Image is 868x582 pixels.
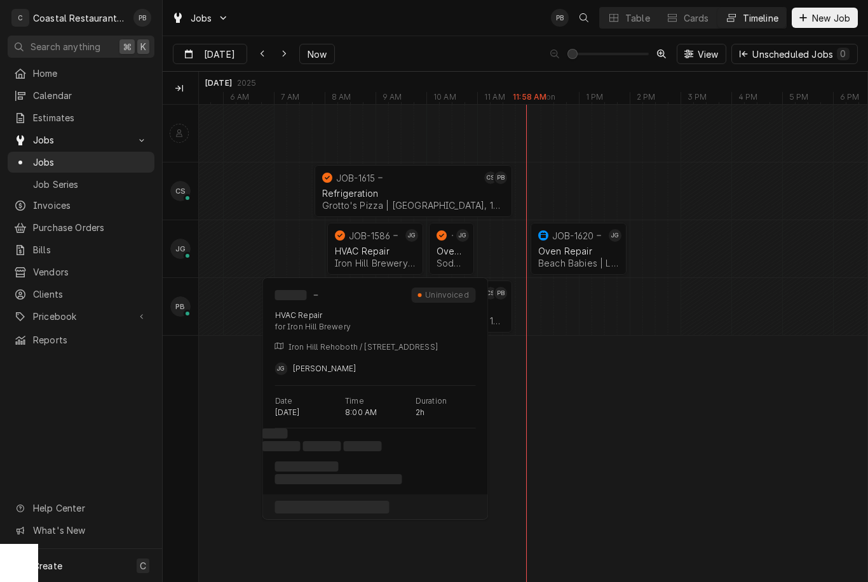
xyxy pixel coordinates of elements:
div: Uninvoiced [424,290,471,300]
div: JOB-1620 [552,230,593,241]
div: Coastal Restaurant Repair [33,11,126,25]
a: Vendors [8,261,154,282]
div: CS [484,171,497,184]
span: New Job [810,11,853,25]
div: Cards [684,11,709,25]
span: Home [33,67,148,80]
a: Go to Jobs [8,129,154,150]
button: Now [299,44,335,64]
div: Oven Repair [538,246,619,256]
span: ‌ [275,461,339,472]
span: Jobs [33,155,148,169]
div: James Gatton's Avatar [456,229,469,242]
div: 3 PM [681,92,714,106]
span: Invoices [33,199,148,212]
div: 4 PM [731,92,764,106]
div: Beach Babies | Lewes, 19958 [538,258,619,268]
button: [DATE] [173,44,247,64]
span: Jobs [33,133,129,147]
span: Calendar [33,89,148,102]
div: for Iron Hill Brewery [275,322,476,332]
div: Phill Blush's Avatar [494,171,507,184]
span: [PERSON_NAME] [293,364,356,373]
span: ‌ [275,474,402,484]
div: CS [170,181,191,201]
span: ‌ [275,501,390,513]
span: ‌ [262,428,288,439]
div: PB [133,9,151,27]
p: Iron Hill Rehoboth / [STREET_ADDRESS] [288,342,438,352]
div: PB [494,171,507,184]
a: Estimates [8,107,154,128]
div: 2025 [237,78,257,88]
p: Duration [416,396,447,406]
span: C [140,559,146,572]
p: Date [275,396,293,406]
div: C [11,9,29,27]
div: 2 PM [630,92,662,106]
div: normal [199,105,867,582]
span: Vendors [33,265,148,279]
div: 11 AM [477,92,512,106]
div: 6 PM [833,92,866,106]
span: Bills [33,243,148,256]
div: Sodel Concepts | Lewes, 19958 [437,258,466,268]
button: View [677,44,727,64]
span: Purchase Orders [33,221,148,234]
div: Phill Blush's Avatar [494,287,507,300]
div: 8 AM [325,92,358,106]
div: Grotto's Pizza | [GEOGRAPHIC_DATA], 19709 [322,200,505,211]
a: Job Series [8,174,154,195]
a: Go to Pricebook [8,306,154,327]
span: Jobs [191,11,212,25]
div: Refrigeration [322,188,505,199]
a: Reports [8,329,154,350]
div: CS [484,287,497,300]
span: Pricebook [33,310,129,323]
div: 1 PM [579,92,610,106]
div: [DATE] [205,78,232,88]
div: James Gatton's Avatar [405,229,418,242]
p: Time [345,396,364,406]
div: JG [170,239,191,259]
div: Chris Sockriter's Avatar [484,287,497,300]
div: 10 AM [426,92,463,106]
div: JG [456,229,469,242]
a: Go to Help Center [8,498,154,519]
div: James Gatton's Avatar [609,229,621,242]
a: Jobs [8,152,154,173]
span: ‌ [262,441,301,451]
a: Invoices [8,195,154,216]
a: Purchase Orders [8,217,154,238]
button: Unscheduled Jobs0 [731,44,858,64]
span: Reports [33,333,148,347]
div: Phill Blush's Avatar [133,9,151,27]
div: 7 AM [274,92,306,106]
button: New Job [792,8,858,28]
span: Help Center [33,501,147,515]
div: Timeline [743,11,778,25]
div: Unscheduled Jobs [752,48,850,61]
span: Create [33,560,62,571]
span: Clients [33,288,148,301]
div: PB [494,287,507,300]
p: 2h [416,407,424,418]
span: Job Series [33,178,148,191]
a: Go to What's New [8,520,154,541]
span: View [695,48,721,61]
p: 8:00 AM [345,407,377,418]
div: PB [551,9,569,27]
span: ‌ [303,441,341,451]
span: Now [305,48,329,61]
button: Search anything⌘K [8,36,154,58]
a: Home [8,63,154,84]
div: 0 [839,47,847,60]
div: Phill Blush's Avatar [551,9,569,27]
button: Open search [574,8,594,28]
div: JOB-1615 [336,173,375,183]
a: Bills [8,239,154,260]
p: [DATE] [275,407,300,418]
div: Chris Sockriter's Avatar [484,171,497,184]
span: ⌘ [123,40,132,53]
span: What's New [33,524,147,537]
